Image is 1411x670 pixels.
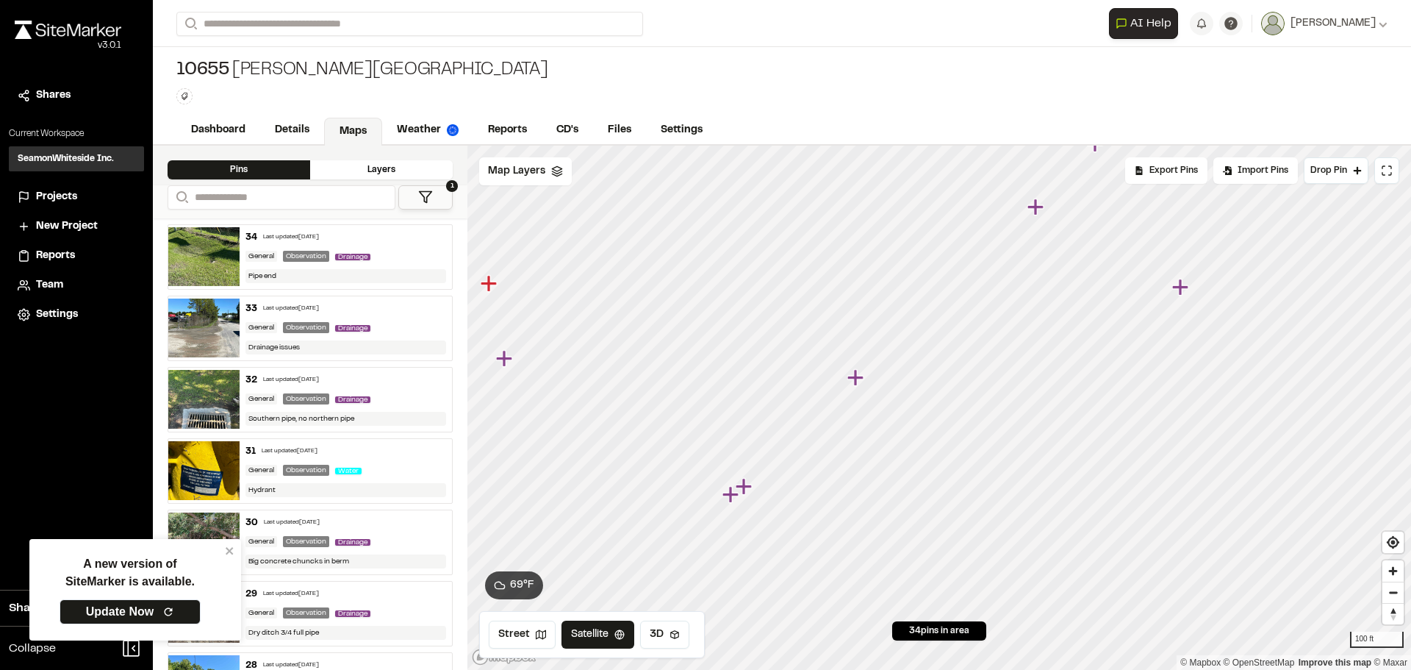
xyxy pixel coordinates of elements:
img: file [168,370,240,429]
button: Street [489,621,556,649]
div: Map marker [736,477,755,496]
a: OpenStreetMap [1224,657,1295,668]
img: file [168,299,240,357]
span: Shares [36,88,71,104]
span: Projects [36,189,77,205]
div: Last updated [DATE] [263,661,319,670]
canvas: Map [467,146,1411,670]
img: file [168,513,240,571]
div: 34 [245,231,257,244]
div: Map marker [1172,278,1191,297]
div: Observation [283,251,329,262]
div: General [245,322,277,333]
span: Reset bearing to north [1382,604,1404,624]
button: Satellite [561,621,634,649]
div: Map marker [722,485,742,505]
div: Drainage issues [245,341,447,354]
div: Pipe end [245,269,447,283]
div: 31 [245,445,256,458]
div: 30 [245,516,258,530]
div: Pins [168,160,310,179]
button: 1 [398,185,453,210]
a: Settings [18,307,135,323]
div: [PERSON_NAME][GEOGRAPHIC_DATA] [176,59,548,82]
span: Drainage [335,254,370,260]
span: 10655 [176,59,229,82]
div: Dry ditch 3/4 full pipe [245,626,447,640]
a: Reports [473,116,542,144]
span: Drop Pin [1310,164,1347,177]
div: Observation [283,536,329,547]
a: Team [18,277,135,293]
span: AI Help [1130,15,1171,32]
img: precipai.png [447,124,459,136]
a: Map feedback [1299,657,1371,668]
div: No pins available to export [1125,157,1207,184]
span: Import Pins [1238,164,1288,177]
a: Dashboard [176,116,260,144]
span: 1 [446,180,458,192]
a: Reports [18,248,135,264]
div: Map marker [1027,198,1046,217]
button: Edit Tags [176,88,193,104]
button: Drop Pin [1304,157,1368,184]
div: Map marker [481,274,500,293]
a: Shares [18,88,135,104]
button: Open AI Assistant [1109,8,1178,39]
div: Last updated [DATE] [263,233,319,242]
span: Settings [36,307,78,323]
a: Details [260,116,324,144]
div: Hydrant [245,483,447,497]
button: Find my location [1382,532,1404,553]
div: Observation [283,322,329,333]
span: Drainage [335,396,370,403]
div: General [245,536,277,547]
div: General [245,607,277,619]
button: 69°F [485,571,543,599]
a: Maps [324,118,382,146]
div: 32 [245,374,257,387]
div: Map marker [496,349,515,368]
div: Observation [283,393,329,405]
a: Files [593,116,646,144]
button: 3D [640,621,689,649]
div: Map marker [1087,135,1106,154]
div: 100 ft [1350,632,1404,648]
a: CD's [542,116,593,144]
span: Water [335,468,362,474]
div: Observation [283,465,329,476]
img: file [168,441,240,500]
p: Current Workspace [9,127,144,140]
div: Last updated [DATE] [263,376,319,385]
img: User [1261,12,1285,35]
img: file [168,227,240,286]
div: General [245,393,277,405]
span: Team [36,277,63,293]
a: Settings [646,116,717,144]
button: Search [168,185,194,210]
span: Reports [36,248,75,264]
a: Weather [382,116,473,144]
div: Big concrete chuncks in berm [245,555,447,569]
button: close [225,545,235,557]
span: Drainage [335,539,370,546]
div: 29 [245,588,257,601]
a: Maxar [1374,657,1407,668]
span: 34 pins in area [909,624,969,638]
div: Import Pins into your project [1213,157,1298,184]
div: Last updated [DATE] [263,304,319,313]
div: Layers [310,160,453,179]
span: Share Workspace [9,599,107,617]
div: Southern pipe, no northern pipe [245,412,447,426]
img: rebrand.png [15,21,121,39]
span: Drainage [335,610,370,617]
button: Zoom in [1382,560,1404,582]
a: Mapbox [1180,657,1221,668]
button: [PERSON_NAME] [1261,12,1387,35]
span: Drainage [335,325,370,332]
button: Reset bearing to north [1382,603,1404,624]
span: Export Pins [1149,164,1198,177]
h3: SeamonWhiteside Inc. [18,152,114,165]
